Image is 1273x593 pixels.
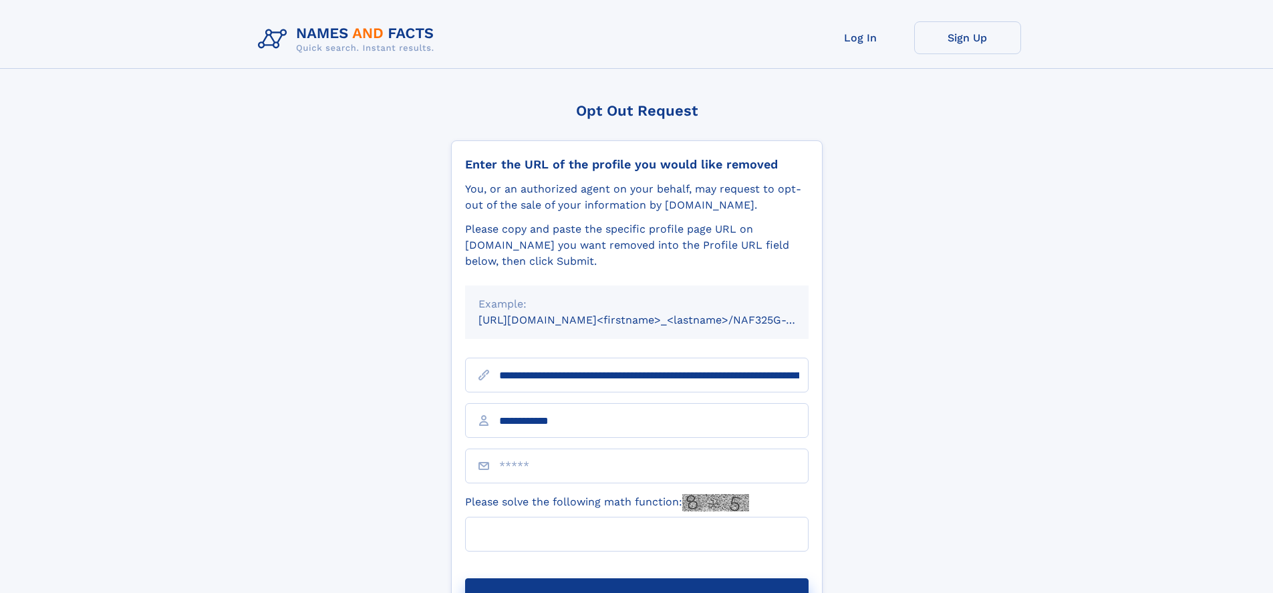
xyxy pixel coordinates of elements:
div: You, or an authorized agent on your behalf, may request to opt-out of the sale of your informatio... [465,181,809,213]
label: Please solve the following math function: [465,494,749,511]
img: Logo Names and Facts [253,21,445,57]
div: Please copy and paste the specific profile page URL on [DOMAIN_NAME] you want removed into the Pr... [465,221,809,269]
div: Opt Out Request [451,102,823,119]
a: Sign Up [914,21,1021,54]
small: [URL][DOMAIN_NAME]<firstname>_<lastname>/NAF325G-xxxxxxxx [478,314,834,326]
div: Example: [478,296,795,312]
div: Enter the URL of the profile you would like removed [465,157,809,172]
a: Log In [807,21,914,54]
